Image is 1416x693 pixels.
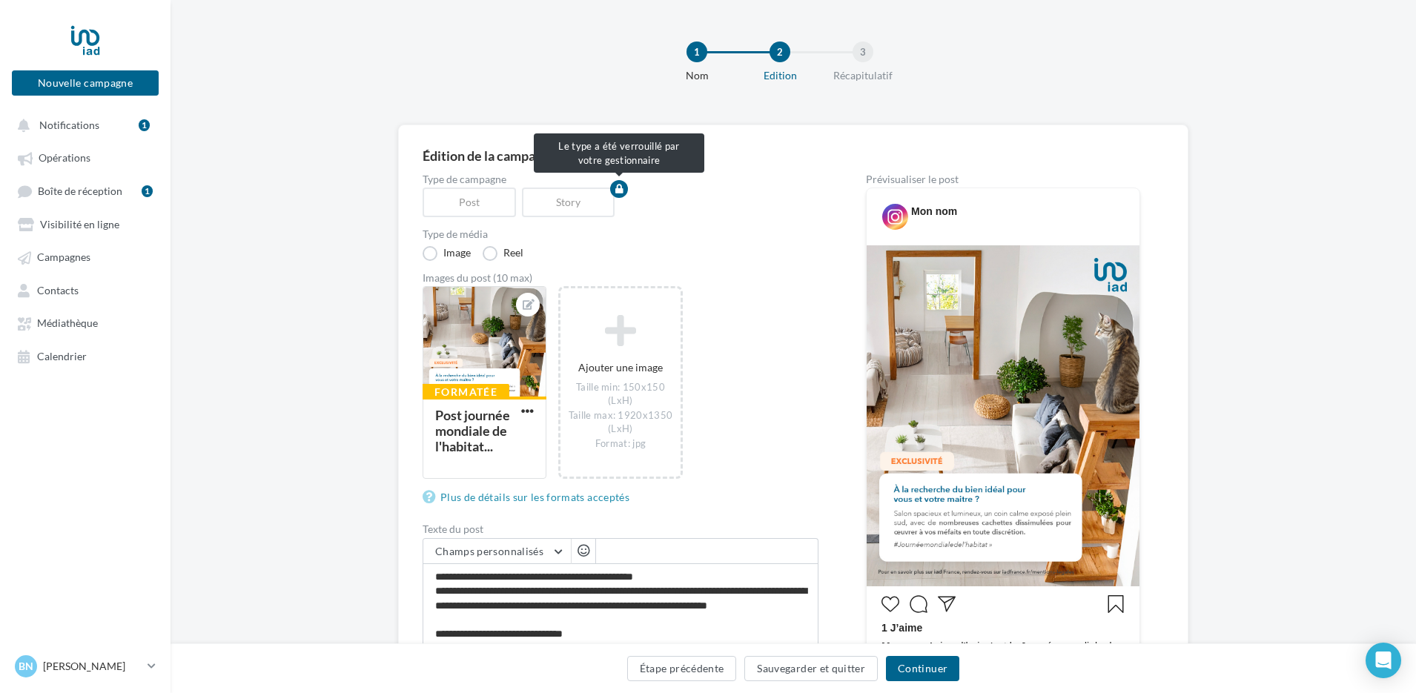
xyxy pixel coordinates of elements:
label: Texte du post [423,524,818,534]
button: Champs personnalisés [423,539,571,564]
a: Médiathèque [9,309,162,336]
svg: Partager la publication [938,595,956,613]
div: 3 [853,42,873,62]
div: 2 [770,42,790,62]
span: Notifications [39,119,99,131]
div: 1 [687,42,707,62]
a: Boîte de réception1 [9,177,162,205]
div: Post journée mondiale de l'habitat... [435,407,510,454]
a: Visibilité en ligne [9,210,162,237]
p: [PERSON_NAME] [43,659,142,674]
a: Bn [PERSON_NAME] [12,652,159,680]
span: Calendrier [37,350,87,362]
span: Médiathèque [37,317,98,330]
span: Champs personnalisés [435,545,543,557]
span: Visibilité en ligne [40,218,119,231]
a: Campagnes [9,243,162,270]
a: Plus de détails sur les formats acceptés [423,488,635,506]
div: Le type a été verrouillé par votre gestionnaire [534,133,704,173]
label: Type de campagne [423,174,818,185]
div: Edition [732,68,827,83]
a: Opérations [9,144,162,170]
svg: J’aime [881,595,899,613]
span: Campagnes [37,251,90,264]
button: Sauvegarder et quitter [744,656,878,681]
div: Prévisualiser le post [866,174,1140,185]
div: 1 J’aime [881,620,1125,639]
div: Open Intercom Messenger [1366,643,1401,678]
span: Opérations [39,152,90,165]
span: Mon nom [881,640,927,652]
div: Formatée [423,384,509,400]
svg: Enregistrer [1107,595,1125,613]
a: Calendrier [9,342,162,369]
span: Contacts [37,284,79,296]
div: Édition de la campagne Instagram [423,149,1164,162]
label: Type de média [423,229,818,239]
button: Nouvelle campagne [12,70,159,96]
label: Reel [483,246,523,261]
div: 1 [139,119,150,131]
span: Bn [19,659,33,674]
svg: Commenter [910,595,927,613]
button: Notifications 1 [9,111,156,138]
a: Contacts [9,276,162,303]
div: Récapitulatif [815,68,910,83]
label: Image [423,246,471,261]
div: Nom [649,68,744,83]
button: Continuer [886,656,959,681]
span: Boîte de réception [38,185,122,197]
div: Images du post (10 max) [423,273,818,283]
div: Mon nom [911,204,957,219]
button: Étape précédente [627,656,737,681]
div: 1 [142,185,153,197]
